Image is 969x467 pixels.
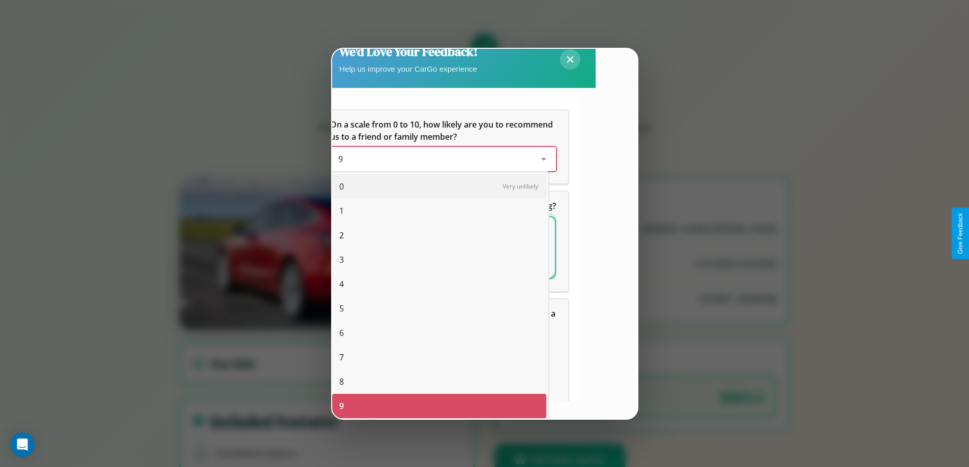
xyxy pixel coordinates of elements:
span: 0 [339,180,344,193]
div: 0 [332,174,546,199]
span: 6 [339,327,344,339]
span: 8 [339,376,344,388]
div: 6 [332,321,546,345]
div: On a scale from 0 to 10, how likely are you to recommend us to a friend or family member? [330,147,556,171]
h5: On a scale from 0 to 10, how likely are you to recommend us to a friend or family member? [330,118,556,143]
span: 9 [339,400,344,412]
span: 7 [339,351,344,363]
div: 1 [332,199,546,223]
span: What can we do to make your experience more satisfying? [330,200,556,211]
span: 3 [339,254,344,266]
span: 4 [339,278,344,290]
div: 3 [332,247,546,272]
div: 9 [332,394,546,418]
span: On a scale from 0 to 10, how likely are you to recommend us to a friend or family member? [330,119,555,142]
div: 10 [332,418,546,443]
span: 9 [338,153,343,165]
span: 1 [339,205,344,217]
div: 4 [332,272,546,296]
h2: We'd Love Your Feedback! [339,43,478,60]
div: Give Feedback [957,213,964,254]
div: On a scale from 0 to 10, how likely are you to recommend us to a friend or family member? [318,110,568,183]
div: Open Intercom Messenger [10,432,35,457]
span: 2 [339,229,344,241]
p: Help us improve your CarGo experience [339,62,478,76]
div: 8 [332,369,546,394]
span: Which of the following features do you value the most in a vehicle? [330,308,557,331]
span: 5 [339,302,344,315]
div: 2 [332,223,546,247]
span: Very unlikely [503,182,538,191]
div: 5 [332,296,546,321]
div: 7 [332,345,546,369]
